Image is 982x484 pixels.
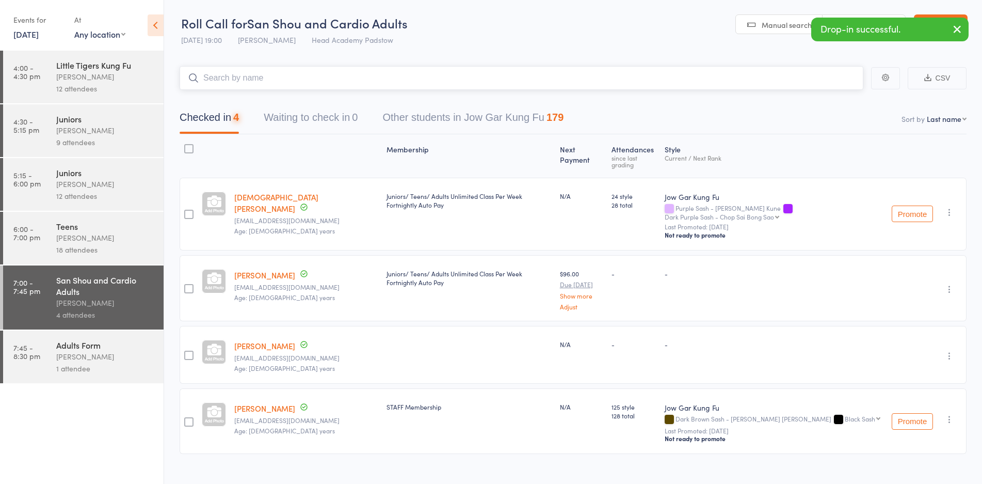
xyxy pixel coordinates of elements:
[665,154,883,161] div: Current / Next Rank
[234,354,378,362] small: athenamoraitis@icloud.com
[665,205,883,220] div: Purple Sash - [PERSON_NAME] Kune
[234,217,378,224] small: Christiangholmes@gmail.com
[908,67,967,89] button: CSV
[74,11,125,28] div: At
[845,415,875,422] div: Black Sash
[74,28,125,40] div: Any location
[611,340,656,349] div: -
[560,340,604,349] div: N/A
[56,71,155,83] div: [PERSON_NAME]
[611,402,656,411] span: 125 style
[3,158,164,211] a: 5:15 -6:00 pmJuniors[PERSON_NAME]12 attendees
[234,403,295,414] a: [PERSON_NAME]
[234,226,335,235] span: Age: [DEMOGRAPHIC_DATA] years
[56,221,155,232] div: Teens
[556,139,608,173] div: Next Payment
[665,223,883,230] small: Last Promoted: [DATE]
[387,269,552,287] div: Juniors/ Teens/ Adults Unlimited Class Per Week Fortnightly Auto Pay
[892,206,933,222] button: Promote
[3,212,164,264] a: 6:00 -7:00 pmTeens[PERSON_NAME]18 attendees
[560,303,604,310] a: Adjust
[661,139,888,173] div: Style
[914,14,968,35] a: Exit roll call
[238,35,296,45] span: [PERSON_NAME]
[387,192,552,209] div: Juniors/ Teens/ Adults Unlimited Class Per Week Fortnightly Auto Pay
[382,106,564,134] button: Other students in Jow Gar Kung Fu179
[234,340,295,351] a: [PERSON_NAME]
[560,192,604,200] div: N/A
[927,114,961,124] div: Last name
[665,231,883,239] div: Not ready to promote
[560,281,604,288] small: Due [DATE]
[180,66,863,90] input: Search by name
[56,363,155,374] div: 1 attendee
[312,35,393,45] span: Head Academy Padstow
[56,339,155,351] div: Adults Form
[56,59,155,71] div: Little Tigers Kung Fu
[264,106,358,134] button: Waiting to check in0
[234,417,378,424] small: aaronsookee904@gmail.com
[387,402,552,411] div: STAFF Membership
[13,11,64,28] div: Events for
[352,112,358,123] div: 0
[665,434,883,443] div: Not ready to promote
[234,270,295,280] a: [PERSON_NAME]
[3,266,164,330] a: 7:00 -7:45 pmSan Shou and Cardio Adults[PERSON_NAME]4 attendees
[13,64,40,80] time: 4:00 - 4:30 pm
[56,232,155,244] div: [PERSON_NAME]
[665,269,883,278] div: -
[560,402,604,411] div: N/A
[234,192,318,214] a: [DEMOGRAPHIC_DATA][PERSON_NAME]
[3,331,164,383] a: 7:45 -8:30 pmAdults Form[PERSON_NAME]1 attendee
[665,340,883,349] div: -
[234,364,335,372] span: Age: [DEMOGRAPHIC_DATA] years
[546,112,564,123] div: 179
[181,35,222,45] span: [DATE] 19:00
[611,200,656,209] span: 28 total
[611,269,656,278] div: -
[901,114,925,124] label: Sort by
[234,284,378,291] small: g.lewis5813@hotmail.com
[180,106,239,134] button: Checked in4
[56,83,155,95] div: 12 attendees
[811,18,969,41] div: Drop-in successful.
[665,415,883,424] div: Dark Brown Sash - [PERSON_NAME] [PERSON_NAME]
[560,292,604,299] a: Show more
[56,124,155,136] div: [PERSON_NAME]
[762,20,812,30] span: Manual search
[181,14,247,32] span: Roll Call for
[611,411,656,420] span: 128 total
[13,225,40,241] time: 6:00 - 7:00 pm
[56,274,155,297] div: San Shou and Cardio Adults
[665,402,883,413] div: Jow Gar Kung Fu
[892,413,933,430] button: Promote
[234,426,335,435] span: Age: [DEMOGRAPHIC_DATA] years
[3,104,164,157] a: 4:30 -5:15 pmJuniors[PERSON_NAME]9 attendees
[607,139,660,173] div: Atten­dances
[56,244,155,256] div: 18 attendees
[3,51,164,103] a: 4:00 -4:30 pmLittle Tigers Kung Fu[PERSON_NAME]12 attendees
[233,112,239,123] div: 4
[13,117,39,134] time: 4:30 - 5:15 pm
[56,309,155,321] div: 4 attendees
[611,154,656,168] div: since last grading
[13,344,40,360] time: 7:45 - 8:30 pm
[382,139,556,173] div: Membership
[234,293,335,302] span: Age: [DEMOGRAPHIC_DATA] years
[13,278,40,295] time: 7:00 - 7:45 pm
[56,136,155,148] div: 9 attendees
[13,28,39,40] a: [DATE]
[56,167,155,178] div: Juniors
[665,213,774,220] div: Dark Purple Sash - Chop Sai Bong Sao
[247,14,408,32] span: San Shou and Cardio Adults
[56,190,155,202] div: 12 attendees
[611,192,656,200] span: 24 style
[13,171,41,188] time: 5:15 - 6:00 pm
[56,351,155,363] div: [PERSON_NAME]
[560,269,604,310] div: $96.00
[56,297,155,309] div: [PERSON_NAME]
[56,178,155,190] div: [PERSON_NAME]
[665,192,883,202] div: Jow Gar Kung Fu
[56,113,155,124] div: Juniors
[665,427,883,434] small: Last Promoted: [DATE]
